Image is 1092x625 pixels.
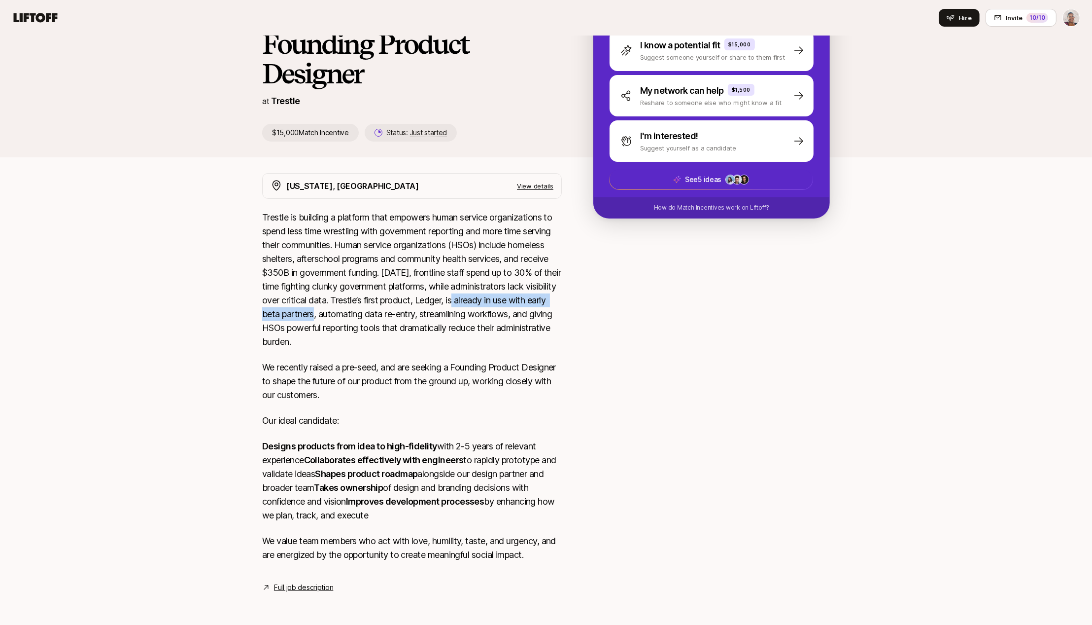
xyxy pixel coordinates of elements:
img: ACg8ocLkLr99FhTl-kK-fHkDFhetpnfS0fTAm4rmr9-oxoZ0EDUNs14=s160-c [740,175,749,184]
p: $15,000 [728,40,751,48]
p: $15,000 Match Incentive [262,124,359,142]
strong: Collaborates effectively with engineers [304,455,464,465]
img: 3b21b1e9_db0a_4655_a67f_ab9b1489a185.jpg [726,175,735,184]
p: Trestle is building a platform that empowers human service organizations to spend less time wrest... [262,211,562,349]
p: Our ideal candidate: [262,414,562,428]
button: Janelle Bradley [1062,9,1080,27]
p: We recently raised a pre-seed, and are seeking a Founding Product Designer to shape the future of... [262,361,562,402]
p: I know a potential fit [640,38,720,52]
p: How do Match Incentives work on Liftoff? [654,203,769,212]
p: $1,500 [732,86,751,94]
p: See 5 ideas [685,174,721,185]
button: Hire [939,9,980,27]
button: Invite10/10 [986,9,1057,27]
span: Invite [1006,13,1023,23]
p: My network can help [640,84,724,98]
span: Hire [958,13,972,23]
p: I'm interested! [640,129,698,143]
a: Trestle [271,96,300,106]
p: Status: [386,127,447,139]
strong: Takes ownership [314,482,383,493]
p: Reshare to someone else who might know a fit [640,98,782,108]
strong: Improves development processes [346,496,484,507]
a: Full job description [274,582,333,593]
strong: Shapes product roadmap [315,469,417,479]
span: Just started [410,128,447,137]
p: at [262,95,269,108]
img: Janelle Bradley [1063,9,1080,26]
h1: Founding Product Designer [262,29,562,88]
p: View details [517,181,553,191]
button: See5 ideas [609,169,813,190]
p: Suggest someone yourself or share to them first [640,52,785,62]
p: We value team members who act with love, humility, taste, and urgency, and are energized by the o... [262,534,562,562]
p: [US_STATE], [GEOGRAPHIC_DATA] [286,180,419,192]
div: 10 /10 [1026,13,1048,23]
p: with 2-5 years of relevant experience to rapidly prototype and validate ideas alongside our desig... [262,440,562,522]
p: Suggest yourself as a candidate [640,143,736,153]
strong: Designs products from idea to high-fidelity [262,441,437,451]
img: 7bf30482_e1a5_47b4_9e0f_fc49ddd24bf6.jpg [733,175,742,184]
